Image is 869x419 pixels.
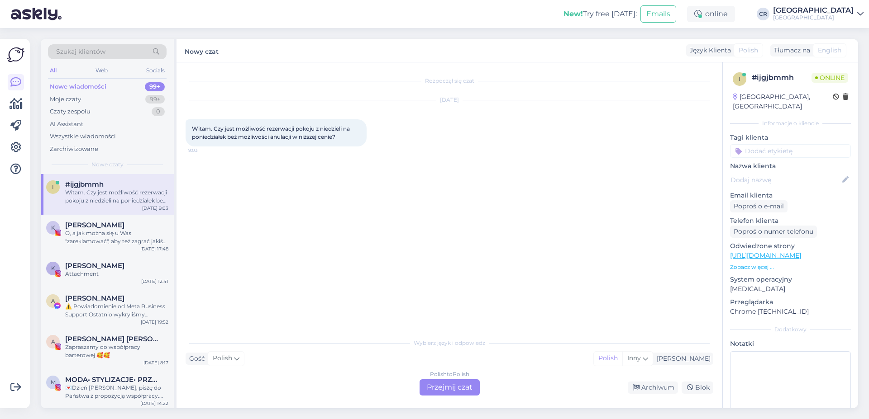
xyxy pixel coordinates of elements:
[192,125,351,140] span: Witam. Czy jest możliwość rezerwacji pokoju z niedzieli na poniedziałek beż możliwości anulacji w...
[563,9,637,19] div: Try free [DATE]:
[140,400,168,407] div: [DATE] 14:22
[739,46,758,55] span: Polish
[50,120,83,129] div: AI Assistant
[144,65,167,76] div: Socials
[65,384,168,400] div: 💌Dzień [PERSON_NAME], piszę do Państwa z propozycją współpracy. Chętnie odwiedziłabym Państwa hot...
[730,226,817,238] div: Poproś o numer telefonu
[65,229,168,245] div: O, a jak można się u Was "zareklamować", aby też zagrać jakiś klimatyczny koncercik?😎
[65,221,124,229] span: Karolina Wołczyńska
[730,284,851,294] p: [MEDICAL_DATA]
[730,339,851,348] p: Notatki
[65,376,159,384] span: MODA• STYLIZACJE• PRZEGLĄDY KOLEKCJI
[65,270,168,278] div: Attachment
[185,44,219,56] label: Nowy czat
[213,353,232,363] span: Polish
[640,5,676,23] button: Emails
[730,275,851,284] p: System operacyjny
[145,95,165,104] div: 99+
[91,160,124,169] span: Nowe czaty
[730,251,801,259] a: [URL][DOMAIN_NAME]
[140,245,168,252] div: [DATE] 17:48
[686,46,731,55] div: Język Klienta
[188,147,222,154] span: 9:03
[145,82,165,91] div: 99+
[50,145,98,154] div: Zarchiwizowane
[653,354,711,363] div: [PERSON_NAME]
[773,7,864,21] a: [GEOGRAPHIC_DATA][GEOGRAPHIC_DATA]
[51,224,55,231] span: K
[65,335,159,343] span: Anna Żukowska Ewa Adamczewska BLIŹNIACZKI • Bóg • rodzina • dom
[142,205,168,212] div: [DATE] 9:03
[65,188,168,205] div: Witam. Czy jest możliwość rezerwacji pokoju z niedzieli na poniedziałek beż możliwości anulacji w...
[730,263,851,271] p: Zobacz więcej ...
[733,92,833,111] div: [GEOGRAPHIC_DATA], [GEOGRAPHIC_DATA]
[752,72,812,83] div: # ijgjbmmh
[50,82,106,91] div: Nowe wiadomości
[65,180,104,188] span: #ijgjbmmh
[51,297,55,304] span: A
[65,262,124,270] span: Kasia Lebiecka
[65,302,168,319] div: ⚠️ Powiadomienie od Meta Business Support Ostatnio wykryliśmy nietypową aktywność na Twoim koncie...
[51,379,56,386] span: M
[739,75,740,82] span: i
[730,307,851,316] p: Chrome [TECHNICAL_ID]
[420,379,480,395] div: Przejmij czat
[152,107,165,116] div: 0
[186,96,713,104] div: [DATE]
[730,144,851,158] input: Dodać etykietę
[51,338,55,345] span: A
[757,8,769,20] div: CR
[94,65,110,76] div: Web
[730,297,851,307] p: Przeglądarka
[773,14,854,21] div: [GEOGRAPHIC_DATA]
[65,294,124,302] span: Akiba Benedict
[687,6,735,22] div: online
[730,325,851,334] div: Dodatkowy
[186,339,713,347] div: Wybierz język i odpowiedz
[773,7,854,14] div: [GEOGRAPHIC_DATA]
[730,216,851,226] p: Telefon klienta
[730,191,851,200] p: Email klienta
[563,9,583,18] b: New!
[7,46,24,63] img: Askly Logo
[682,381,713,394] div: Blok
[730,133,851,142] p: Tagi klienta
[143,359,168,366] div: [DATE] 8:17
[730,161,851,171] p: Nazwa klienta
[52,184,54,190] span: i
[628,381,678,394] div: Archiwum
[818,46,841,55] span: English
[730,241,851,251] p: Odwiedzone strony
[594,352,622,365] div: Polish
[770,46,810,55] div: Tłumacz na
[50,95,81,104] div: Moje czaty
[731,175,840,185] input: Dodaj nazwę
[48,65,58,76] div: All
[730,200,788,212] div: Poproś o e-mail
[186,77,713,85] div: Rozpoczął się czat
[50,107,91,116] div: Czaty zespołu
[812,73,848,83] span: Online
[430,370,469,378] div: Polish to Polish
[50,132,116,141] div: Wszystkie wiadomości
[730,119,851,127] div: Informacje o kliencie
[186,354,205,363] div: Gość
[141,319,168,325] div: [DATE] 19:52
[56,47,105,56] span: Szukaj klientów
[627,354,641,362] span: Inny
[141,278,168,285] div: [DATE] 12:41
[51,265,55,272] span: K
[65,343,168,359] div: Zapraszamy do współpracy barterowej 🥰🥰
